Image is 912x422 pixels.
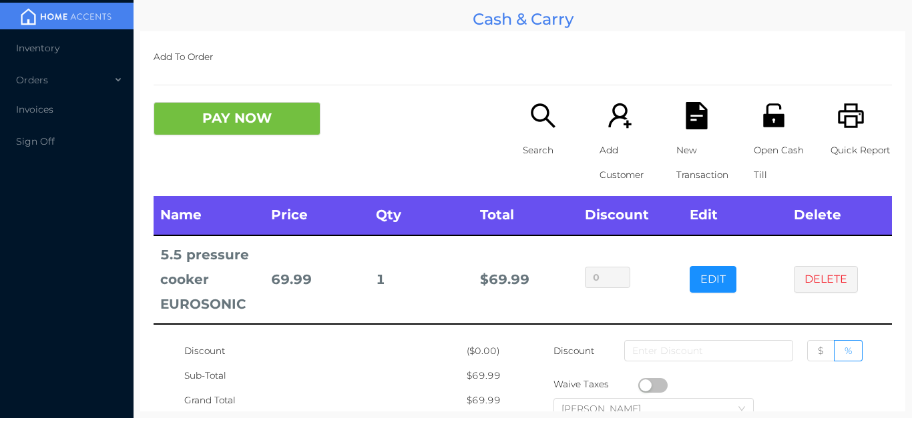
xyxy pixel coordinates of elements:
[184,363,466,388] div: Sub-Total
[16,135,55,147] span: Sign Off
[467,339,523,363] div: ($0.00)
[787,196,892,235] th: Delete
[683,102,710,129] i: icon: file-text
[760,102,788,129] i: icon: unlock
[264,196,369,235] th: Price
[369,196,474,235] th: Qty
[529,102,557,129] i: icon: search
[845,345,852,357] span: %
[606,102,634,129] i: icon: user-add
[473,235,578,324] td: $ 69.99
[553,339,582,363] p: Discount
[683,196,788,235] th: Edit
[523,138,584,163] p: Search
[676,138,738,187] p: New Transaction
[16,42,59,54] span: Inventory
[467,363,523,388] div: $69.99
[473,196,578,235] th: Total
[184,339,466,363] div: Discount
[154,235,264,324] td: 5.5 pressure cooker EUROSONIC
[376,267,467,292] div: 1
[264,235,369,324] td: 69.99
[154,45,892,69] p: Add To Order
[818,345,824,357] span: $
[140,7,905,31] div: Cash & Carry
[831,138,892,163] p: Quick Report
[578,196,683,235] th: Discount
[16,7,116,27] img: mainBanner
[467,388,523,413] div: $69.99
[184,388,466,413] div: Grand Total
[837,102,865,129] i: icon: printer
[154,102,320,135] button: PAY NOW
[553,372,638,397] div: Waive Taxes
[690,266,736,293] button: EDIT
[154,196,264,235] th: Name
[754,138,815,187] p: Open Cash Till
[561,399,654,419] div: Daljeet
[624,340,793,361] input: Enter Discount
[794,266,858,293] button: DELETE
[738,405,746,414] i: icon: down
[600,138,661,187] p: Add Customer
[16,103,53,115] span: Invoices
